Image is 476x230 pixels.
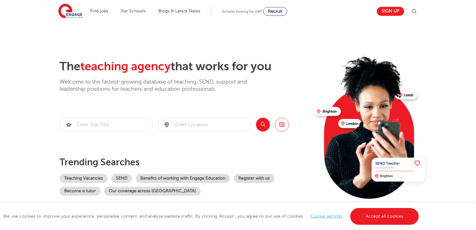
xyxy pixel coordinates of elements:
a: Sign up [377,7,404,16]
a: Our coverage across [GEOGRAPHIC_DATA] [104,187,201,196]
span: We use cookies to improve your experience, personalise content, and analyse website traffic. By c... [3,214,420,219]
a: Accept all cookies [350,208,419,225]
a: Teaching Vacancies [59,174,108,183]
button: Search [256,118,270,132]
div: Submit [59,118,153,132]
a: Recruit [263,7,287,16]
span: Schools looking for staff [222,9,262,14]
a: Cookie settings [311,214,342,219]
a: For Schools [121,9,146,13]
span: teaching agency [80,60,171,73]
img: Engage Education [58,4,82,19]
span: Recruit [268,9,282,14]
a: Become a tutor [59,187,100,196]
a: Benefits of working with Engage Education [136,174,230,183]
a: SEND [111,174,132,183]
input: Submit [158,118,251,132]
h2: The that works for you [59,59,310,74]
a: Find jobs [90,9,108,13]
p: Trending searches [59,157,310,168]
a: Blogs & Latest News [158,9,201,13]
a: Register with us [234,174,274,183]
p: Welcome to the fastest-growing database of teaching, SEND, support and leadership positions for t... [59,78,264,93]
input: Submit [60,118,153,132]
